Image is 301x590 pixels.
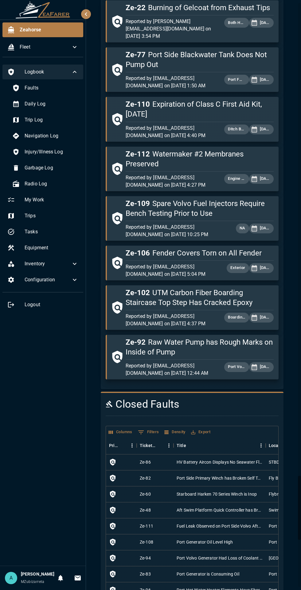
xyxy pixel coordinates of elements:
[2,224,83,239] div: Tasks
[106,437,137,454] div: Priority
[25,212,78,220] span: Trips
[224,76,249,83] span: Port FWD Bilge
[126,249,150,257] span: Ze-106
[7,129,83,143] div: Navigation Log
[7,145,83,159] div: Injury/Illness Log
[256,19,274,26] span: [DATE]
[21,571,54,578] h6: [PERSON_NAME]
[126,100,150,109] span: Ze-110
[177,491,257,497] div: Starboard Harken 70 Series Winch is Inop
[126,199,150,208] span: Ze-109
[2,40,83,54] div: Fleet
[25,228,78,236] span: Tasks
[177,459,263,465] div: HV Battery Aircon Displays No Seawater Flow Alarm
[5,572,17,584] div: A
[106,335,279,379] button: Ze-92Raw Water Pump has Rough Marks on Inside of PumpReported by [EMAIL_ADDRESS][DOMAIN_NAME] on ...
[177,555,263,561] div: Port Volvo Generator Had Loss of Coolant During Use
[140,555,151,561] div: Ze-94
[174,437,266,454] div: Title
[126,338,146,346] span: Ze-92
[126,75,225,89] p: Reported by [EMAIL_ADDRESS][DOMAIN_NAME] on [DATE] 1:50 AM
[25,164,78,172] span: Garbage Log
[164,441,174,450] button: Menu
[106,398,249,411] h4: Closed Faults
[126,3,146,12] span: Ze-22
[72,572,84,584] button: Invitations
[256,441,266,450] button: Menu
[236,225,249,232] span: NA
[2,22,83,37] div: Zeahorse
[126,125,225,139] p: Reported by [EMAIL_ADDRESS][DOMAIN_NAME] on [DATE] 4:40 PM
[7,81,83,95] div: Faults
[140,539,153,545] div: Ze-108
[127,441,137,450] button: Menu
[269,437,286,454] div: Location
[126,50,274,69] h5: Port Side Blackwater Tank Does Not Pump Out
[186,441,195,450] button: Sort
[126,99,274,119] h5: Expiration of Class C First Aid Kit, [DATE]
[126,150,150,158] span: Ze-112
[20,26,78,34] span: Zeahorse
[256,126,274,133] span: [DATE]
[2,240,83,255] div: Equipment
[54,572,67,584] button: Notifications
[2,65,83,79] div: Logbook
[25,180,78,188] span: Radio Log
[269,475,288,481] div: Fly Bridge
[224,126,249,133] span: Ditch Bag
[256,363,274,370] span: [DATE]
[126,288,150,297] span: Ze-102
[177,539,233,545] div: Port Generator Oil Level High
[126,50,146,59] span: Ze-77
[25,132,78,140] span: Navigation Log
[126,3,274,13] h5: Burning of Gelcoat from Exhaust Tips
[156,441,164,450] button: Sort
[126,337,274,357] h5: Raw Water Pump has Rough Marks on Inside of Pump
[106,47,279,92] button: Ze-77Port Side Blackwater Tank Does Not Pump OutReported by [EMAIL_ADDRESS][DOMAIN_NAME] on [DATE...
[15,1,71,18] img: ZeaFarer Logo
[137,437,174,454] div: Ticket #
[7,113,83,127] div: Trip Log
[190,427,212,437] button: Export
[126,174,225,189] p: Reported by [EMAIL_ADDRESS][DOMAIN_NAME] on [DATE] 4:27 PM
[177,571,239,577] div: Port Generator is Consuming Oil
[2,297,83,312] div: Logout
[177,523,263,529] div: Fuel Leak Observed on Port Side Volvo After Use
[106,97,279,141] button: Ze-110Expiration of Class C First Aid Kit, [DATE]Reported by [EMAIL_ADDRESS][DOMAIN_NAME] on [DAT...
[2,208,83,223] div: Trips
[227,264,249,271] span: Exterior
[109,437,119,454] div: Priority
[25,84,78,92] span: Faults
[21,580,45,584] span: MZubizarreta
[2,256,83,271] div: Inventory
[256,76,274,83] span: [DATE]
[7,176,83,191] div: Radio Log
[140,571,151,577] div: Ze-83
[140,491,151,497] div: Ze-60
[126,248,274,258] h5: Fender Covers Torn on All Fender
[106,0,279,42] button: Ze-22Burning of Gelcoat from Exhaust TipsReported by [PERSON_NAME][EMAIL_ADDRESS][DOMAIN_NAME] on...
[224,19,249,26] span: Both Hulls
[269,523,286,529] div: Port Gen
[126,263,225,278] p: Reported by [EMAIL_ADDRESS][DOMAIN_NAME] on [DATE] 5:04 PM
[119,441,127,450] button: Sort
[224,314,249,321] span: Boarding Ladder
[269,539,286,545] div: Port Gen
[106,246,279,280] button: Ze-106Fender Covers Torn on All FenderReported by [EMAIL_ADDRESS][DOMAIN_NAME] on [DATE] 5:04 PME...
[7,160,83,175] div: Garbage Log
[224,363,249,370] span: Port Volvo
[126,18,225,40] p: Reported by [PERSON_NAME][EMAIL_ADDRESS][DOMAIN_NAME] on [DATE] 3:54 PM
[269,507,298,513] div: Swim Platform
[25,100,78,108] span: Daily Log
[25,196,78,204] span: My Work
[256,175,274,182] span: [DATE]
[126,199,274,218] h5: Spare Volvo Fuel Injectors Require Bench Testing Prior to Use
[126,362,225,377] p: Reported by [EMAIL_ADDRESS][DOMAIN_NAME] on [DATE] 12:44 AM
[7,97,83,111] div: Daily Log
[25,116,78,124] span: Trip Log
[126,288,274,307] h5: UTM Carbon Fiber Boarding Staircase Top Step Has Cracked Epoxy
[177,437,186,454] div: Title
[256,264,274,271] span: [DATE]
[256,225,274,232] span: [DATE]
[136,427,161,437] button: Show filters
